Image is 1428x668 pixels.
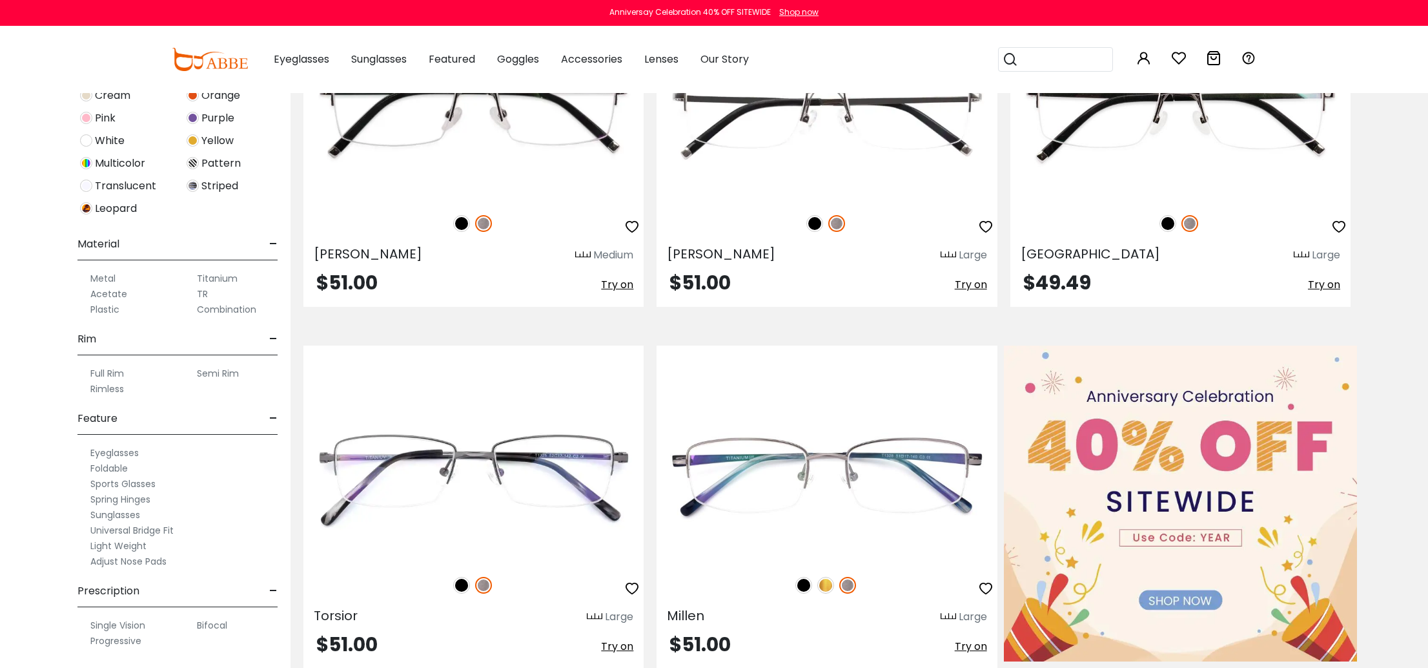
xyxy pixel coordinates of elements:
[201,110,234,126] span: Purple
[201,156,241,171] span: Pattern
[303,31,644,202] img: Gun Liam - Titanium ,Adjust Nose Pads
[90,381,124,397] label: Rimless
[667,245,775,263] span: [PERSON_NAME]
[593,247,633,263] div: Medium
[1010,31,1351,202] img: Gun Niger - Titanium ,Adjust Nose Pads
[605,609,633,625] div: Large
[80,134,92,147] img: White
[1312,247,1340,263] div: Large
[303,392,644,563] a: Gun Torsior - Titanium ,Adjust Nose Pads
[779,6,819,18] div: Shop now
[601,273,633,297] button: Try on
[561,52,622,67] span: Accessories
[941,612,956,622] img: size ruler
[187,157,199,169] img: Pattern
[77,403,117,434] span: Feature
[201,133,234,149] span: Yellow
[669,631,731,658] span: $51.00
[90,271,116,286] label: Metal
[795,577,812,594] img: Black
[80,89,92,101] img: Cream
[959,609,987,625] div: Large
[90,302,119,317] label: Plastic
[90,476,156,492] label: Sports Glasses
[1308,273,1340,297] button: Try on
[644,52,678,67] span: Lenses
[269,229,278,260] span: -
[80,112,92,124] img: Pink
[314,245,422,263] span: [PERSON_NAME]
[90,492,150,507] label: Spring Hinges
[80,180,92,192] img: Translucent
[601,635,633,658] button: Try on
[197,271,238,286] label: Titanium
[95,88,130,103] span: Cream
[269,403,278,434] span: -
[587,612,602,622] img: size ruler
[1159,215,1176,232] img: Black
[1023,269,1091,297] span: $49.49
[77,324,96,355] span: Rim
[1181,215,1198,232] img: Gun
[817,577,834,594] img: Gold
[1294,251,1309,260] img: size ruler
[955,277,987,292] span: Try on
[955,273,987,297] button: Try on
[187,134,199,147] img: Yellow
[187,112,199,124] img: Purple
[955,635,987,658] button: Try on
[274,52,329,67] span: Eyeglasses
[90,523,174,538] label: Universal Bridge Fit
[80,202,92,214] img: Leopard
[1004,346,1357,662] img: Anniversary Celebration
[90,538,147,554] label: Light Weight
[95,201,137,216] span: Leopard
[95,156,145,171] span: Multicolor
[201,88,240,103] span: Orange
[429,52,475,67] span: Featured
[475,215,492,232] img: Gun
[90,618,145,633] label: Single Vision
[657,31,997,202] img: Gun Noah - Titanium ,Adjust Nose Pads
[197,366,239,381] label: Semi Rim
[806,215,823,232] img: Black
[90,554,167,569] label: Adjust Nose Pads
[575,251,591,260] img: size ruler
[172,48,248,71] img: abbeglasses.com
[669,269,731,297] span: $51.00
[95,110,116,126] span: Pink
[453,215,470,232] img: Black
[1308,277,1340,292] span: Try on
[1021,245,1160,263] span: [GEOGRAPHIC_DATA]
[497,52,539,67] span: Goggles
[95,178,156,194] span: Translucent
[90,507,140,523] label: Sunglasses
[269,324,278,355] span: -
[187,89,199,101] img: Orange
[316,631,378,658] span: $51.00
[700,52,749,67] span: Our Story
[828,215,845,232] img: Gun
[80,157,92,169] img: Multicolor
[955,639,987,654] span: Try on
[453,577,470,594] img: Black
[773,6,819,17] a: Shop now
[609,6,771,18] div: Anniversay Celebration 40% OFF SITEWIDE
[314,607,358,625] span: Torsior
[90,461,128,476] label: Foldable
[269,576,278,607] span: -
[475,577,492,594] img: Gun
[316,269,378,297] span: $51.00
[601,639,633,654] span: Try on
[601,277,633,292] span: Try on
[941,251,956,260] img: size ruler
[90,633,141,649] label: Progressive
[90,286,127,302] label: Acetate
[187,180,199,192] img: Striped
[657,392,997,563] img: Gun Millen - Titanium ,Adjust Nose Pads
[351,52,407,67] span: Sunglasses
